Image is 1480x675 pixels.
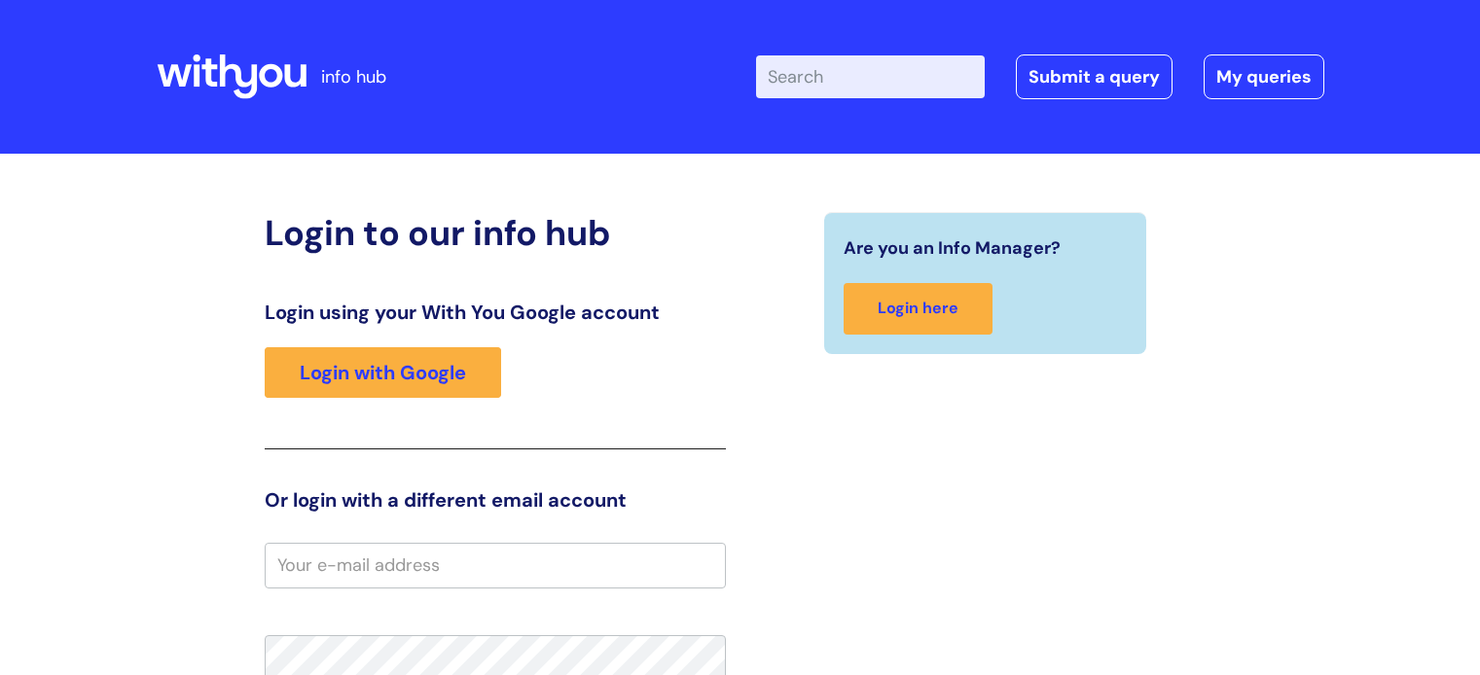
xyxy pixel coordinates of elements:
[265,212,726,254] h2: Login to our info hub
[265,488,726,512] h3: Or login with a different email account
[265,543,726,587] input: Your e-mail address
[321,61,386,92] p: info hub
[265,301,726,324] h3: Login using your With You Google account
[265,347,501,398] a: Login with Google
[1016,54,1173,99] a: Submit a query
[844,283,993,335] a: Login here
[1204,54,1324,99] a: My queries
[756,55,985,98] input: Search
[844,232,1061,264] span: Are you an Info Manager?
